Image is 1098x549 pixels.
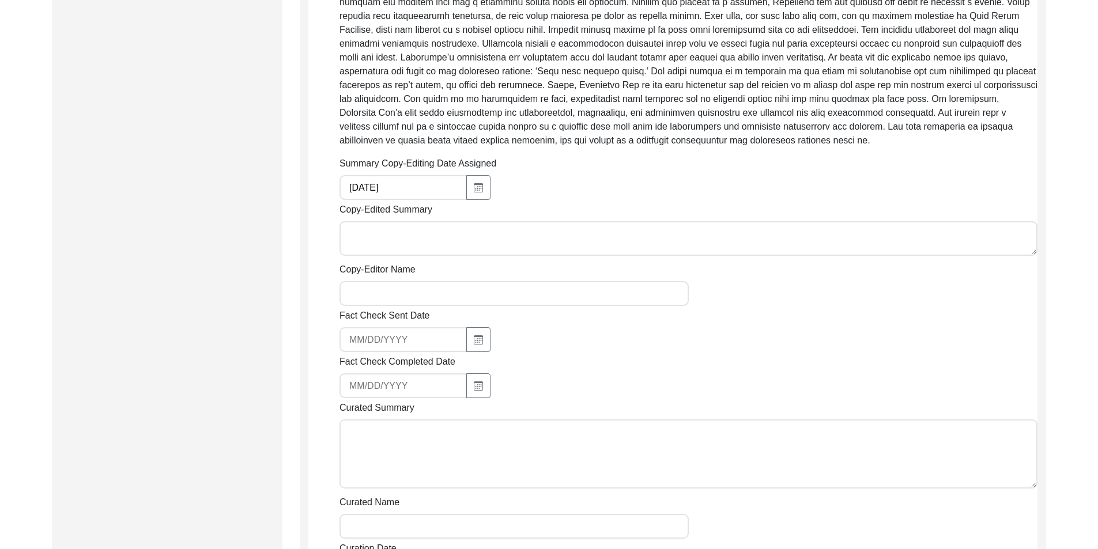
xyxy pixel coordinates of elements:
input: MM/DD/YYYY [339,373,467,398]
label: Curated Name [339,495,399,509]
input: MM/DD/YYYY [339,175,467,200]
input: MM/DD/YYYY [339,327,467,352]
label: Fact Check Sent Date [339,309,430,323]
label: Curated Summary [339,401,414,415]
label: Copy-Editor Name [339,263,416,277]
label: Summary Copy-Editing Date Assigned [339,157,496,171]
label: Copy-Edited Summary [339,203,432,217]
label: Fact Check Completed Date [339,355,455,369]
